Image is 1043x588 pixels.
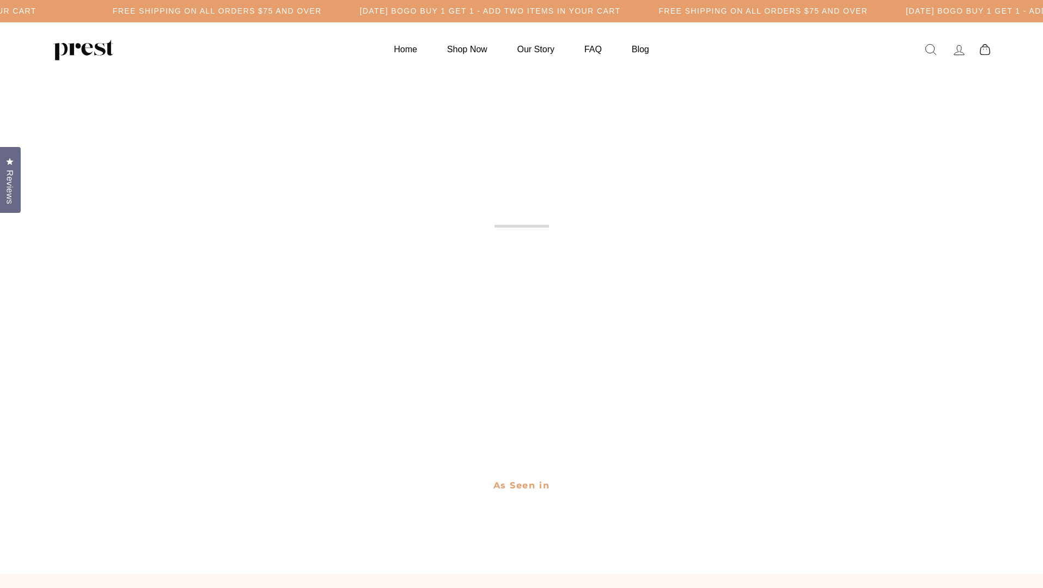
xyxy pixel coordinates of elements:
a: Blog [618,39,663,60]
h5: [DATE] BOGO BUY 1 GET 1 - ADD TWO ITEMS IN YOUR CART [360,7,621,16]
span: Reviews [3,170,17,204]
img: PREST ORGANICS [53,39,113,60]
ul: Primary [380,39,662,60]
a: Shop Now [434,39,501,60]
h2: As Seen in [203,472,840,499]
a: Our Story [504,39,568,60]
a: Home [380,39,431,60]
h5: Free Shipping on all orders $75 and over [658,7,868,16]
a: FAQ [571,39,615,60]
h5: Free Shipping on all orders $75 and over [113,7,322,16]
